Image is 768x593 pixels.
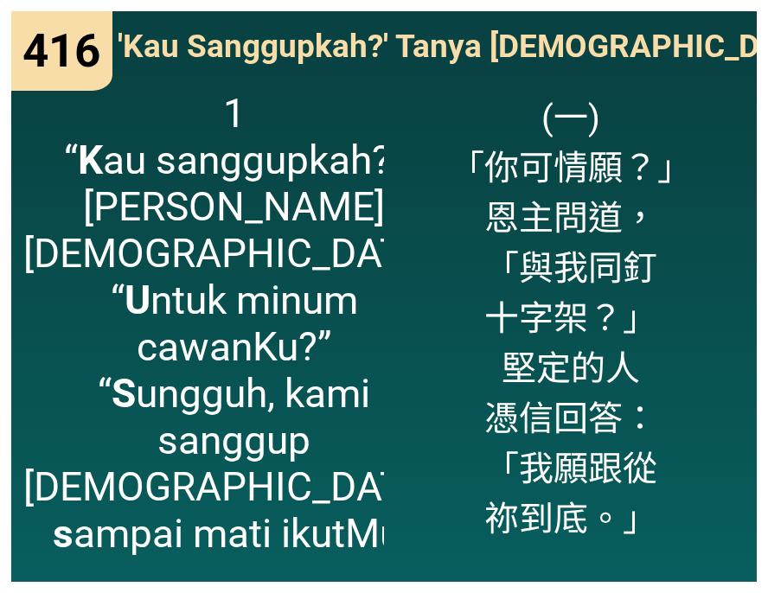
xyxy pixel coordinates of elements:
[23,90,445,557] span: 1 “ au sanggupkah?” [PERSON_NAME][DEMOGRAPHIC_DATA], “ ntuk minum cawanKu?” “ ungguh, kami sanggu...
[450,90,692,541] span: (一) 「你可情願？」 恩主問道， 「與我同釘 十字架？」 堅定的人 憑信回答： 「我願跟從 祢到底。」
[78,137,103,183] b: K
[125,277,150,323] b: U
[112,370,136,417] b: S
[22,24,100,78] span: 416
[53,510,74,557] b: s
